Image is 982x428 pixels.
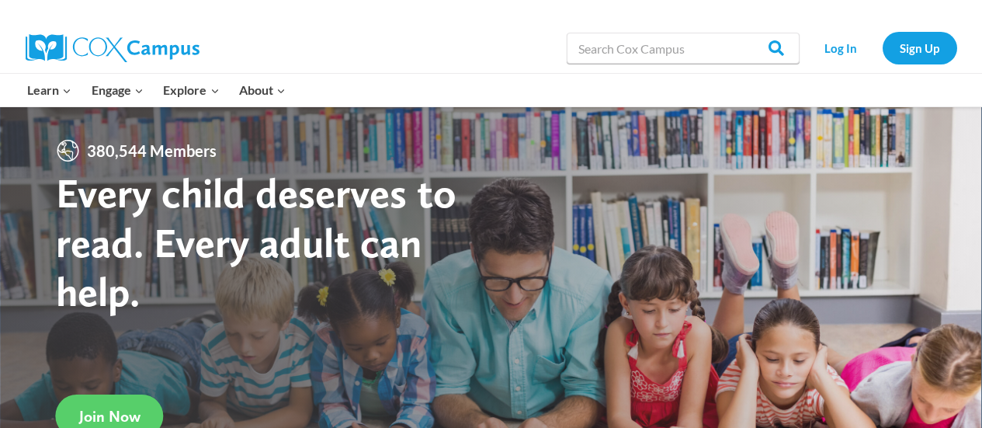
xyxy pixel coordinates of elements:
[163,80,219,100] span: Explore
[92,80,144,100] span: Engage
[56,168,456,316] strong: Every child deserves to read. Every adult can help.
[26,34,200,62] img: Cox Campus
[81,138,223,163] span: 380,544 Members
[883,32,957,64] a: Sign Up
[807,32,957,64] nav: Secondary Navigation
[27,80,71,100] span: Learn
[239,80,286,100] span: About
[18,74,296,106] nav: Primary Navigation
[79,407,141,426] span: Join Now
[567,33,800,64] input: Search Cox Campus
[807,32,875,64] a: Log In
